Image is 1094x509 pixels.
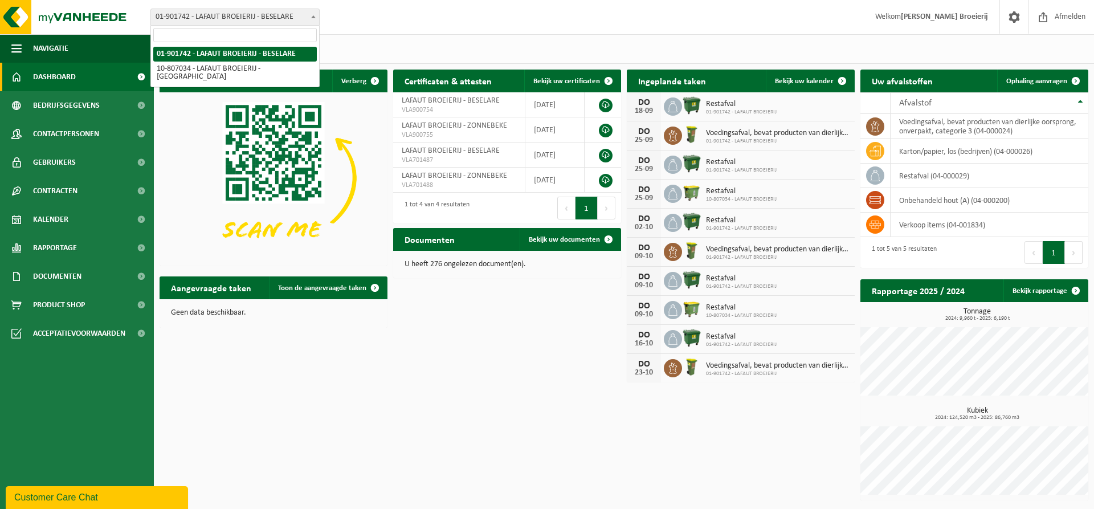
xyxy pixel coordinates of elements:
[33,262,81,291] span: Documenten
[151,9,319,25] span: 01-901742 - LAFAUT BROEIERIJ - BESELARE
[33,91,100,120] span: Bedrijfsgegevens
[682,328,701,348] img: WB-1100-HPE-GN-04
[891,114,1088,139] td: voedingsafval, bevat producten van dierlijke oorsprong, onverpakt, categorie 3 (04-000024)
[866,316,1088,321] span: 2024: 9,960 t - 2025: 6,190 t
[402,105,516,115] span: VLA900754
[997,70,1087,92] a: Ophaling aanvragen
[706,225,777,232] span: 01-901742 - LAFAUT BROEIERIJ
[632,214,655,223] div: DO
[405,260,610,268] p: U heeft 276 ongelezen document(en).
[706,129,849,138] span: Voedingsafval, bevat producten van dierlijke oorsprong, onverpakt, categorie 3
[393,228,466,250] h2: Documenten
[525,92,585,117] td: [DATE]
[598,197,615,219] button: Next
[706,254,849,261] span: 01-901742 - LAFAUT BROEIERIJ
[33,291,85,319] span: Product Shop
[160,276,263,299] h2: Aangevraagde taken
[706,303,777,312] span: Restafval
[160,92,387,263] img: Download de VHEPlus App
[1024,241,1043,264] button: Previous
[632,369,655,377] div: 23-10
[682,154,701,173] img: WB-1100-HPE-GN-04
[891,139,1088,164] td: karton/papier, los (bedrijven) (04-000026)
[402,146,500,155] span: LAFAUT BROEIERIJ - BESELARE
[706,283,777,290] span: 01-901742 - LAFAUT BROEIERIJ
[33,177,77,205] span: Contracten
[899,99,932,108] span: Afvalstof
[632,98,655,107] div: DO
[1065,241,1083,264] button: Next
[706,100,777,109] span: Restafval
[706,158,777,167] span: Restafval
[557,197,575,219] button: Previous
[866,308,1088,321] h3: Tonnage
[632,194,655,202] div: 25-09
[332,70,386,92] button: Verberg
[632,156,655,165] div: DO
[632,243,655,253] div: DO
[520,228,620,251] a: Bekijk uw documenten
[632,340,655,348] div: 16-10
[1043,241,1065,264] button: 1
[682,212,701,231] img: WB-1100-HPE-GN-04
[706,138,849,145] span: 01-901742 - LAFAUT BROEIERIJ
[632,282,655,290] div: 09-10
[706,332,777,341] span: Restafval
[766,70,854,92] a: Bekijk uw kalender
[632,136,655,144] div: 25-09
[632,302,655,311] div: DO
[533,78,600,85] span: Bekijk uw certificaten
[706,245,849,254] span: Voedingsafval, bevat producten van dierlijke oorsprong, onverpakt, categorie 3
[33,234,77,262] span: Rapportage
[866,407,1088,421] h3: Kubiek
[153,47,317,62] li: 01-901742 - LAFAUT BROEIERIJ - BESELARE
[575,197,598,219] button: 1
[860,279,976,302] h2: Rapportage 2025 / 2024
[682,357,701,377] img: WB-0060-HPE-GN-50
[891,188,1088,213] td: onbehandeld hout (A) (04-000200)
[632,253,655,260] div: 09-10
[632,107,655,115] div: 18-09
[682,241,701,260] img: WB-0060-HPE-GN-50
[632,360,655,369] div: DO
[402,131,516,140] span: VLA900755
[706,196,777,203] span: 10-807034 - LAFAUT BROEIERIJ
[171,309,376,317] p: Geen data beschikbaar.
[706,167,777,174] span: 01-901742 - LAFAUT BROEIERIJ
[402,121,507,130] span: LAFAUT BROEIERIJ - ZONNEBEKE
[153,62,317,84] li: 10-807034 - LAFAUT BROEIERIJ - [GEOGRAPHIC_DATA]
[706,370,849,377] span: 01-901742 - LAFAUT BROEIERIJ
[775,78,834,85] span: Bekijk uw kalender
[6,484,190,509] iframe: chat widget
[866,240,937,265] div: 1 tot 5 van 5 resultaten
[891,164,1088,188] td: restafval (04-000029)
[525,168,585,193] td: [DATE]
[529,236,600,243] span: Bekijk uw documenten
[150,9,320,26] span: 01-901742 - LAFAUT BROEIERIJ - BESELARE
[706,341,777,348] span: 01-901742 - LAFAUT BROEIERIJ
[866,415,1088,421] span: 2024: 124,520 m3 - 2025: 86,760 m3
[901,13,988,21] strong: [PERSON_NAME] Broeierij
[402,172,507,180] span: LAFAUT BROEIERIJ - ZONNEBEKE
[269,276,386,299] a: Toon de aangevraagde taken
[278,284,366,292] span: Toon de aangevraagde taken
[682,270,701,290] img: WB-1100-HPE-GN-04
[33,319,125,348] span: Acceptatievoorwaarden
[632,223,655,231] div: 02-10
[525,142,585,168] td: [DATE]
[706,312,777,319] span: 10-807034 - LAFAUT BROEIERIJ
[632,185,655,194] div: DO
[632,311,655,319] div: 09-10
[682,96,701,115] img: WB-1100-HPE-GN-04
[399,196,470,221] div: 1 tot 4 van 4 resultaten
[525,117,585,142] td: [DATE]
[682,125,701,144] img: WB-0060-HPE-GN-50
[682,183,701,202] img: WB-1100-HPE-GN-50
[393,70,503,92] h2: Certificaten & attesten
[402,156,516,165] span: VLA701487
[706,187,777,196] span: Restafval
[1006,78,1067,85] span: Ophaling aanvragen
[1003,279,1087,302] a: Bekijk rapportage
[33,63,76,91] span: Dashboard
